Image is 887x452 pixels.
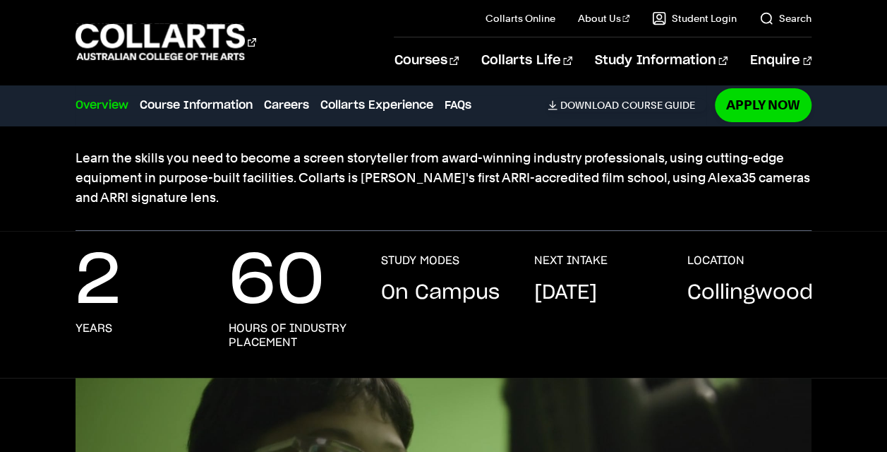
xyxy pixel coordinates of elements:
a: Careers [264,97,309,114]
p: 60 [229,254,325,310]
a: Course Information [140,97,253,114]
h3: LOCATION [687,254,744,268]
a: Apply Now [715,88,811,121]
a: Collarts Experience [320,97,433,114]
a: Student Login [652,11,737,25]
span: Download [560,99,619,112]
div: Go to homepage [76,22,256,62]
a: Overview [76,97,128,114]
p: Collingwood [687,279,812,307]
a: FAQs [445,97,471,114]
a: Collarts Online [485,11,555,25]
h3: STUDY MODES [381,254,459,268]
p: Learn the skills you need to become a screen storyteller from award-winning industry professional... [76,148,811,208]
a: Collarts Life [481,37,572,84]
p: [DATE] [534,279,597,307]
p: 2 [76,254,121,310]
a: DownloadCourse Guide [548,99,706,112]
h3: NEXT INTAKE [534,254,608,268]
h3: years [76,321,112,335]
a: Search [759,11,811,25]
a: Enquire [750,37,811,84]
a: About Us [578,11,630,25]
h3: hours of industry placement [229,321,354,350]
a: Courses [394,37,458,84]
a: Study Information [595,37,728,84]
p: On Campus [381,279,500,307]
